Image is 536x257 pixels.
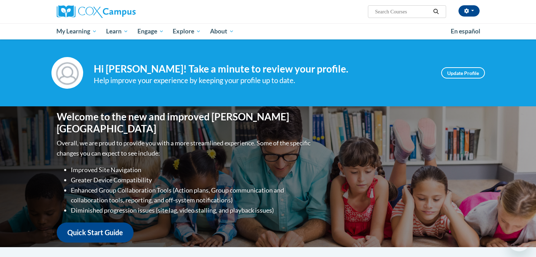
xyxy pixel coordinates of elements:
[56,27,97,36] span: My Learning
[106,27,128,36] span: Learn
[137,27,164,36] span: Engage
[94,75,431,86] div: Help improve your experience by keeping your profile up to date.
[133,23,168,39] a: Engage
[441,67,485,79] a: Update Profile
[374,7,431,16] input: Search Courses
[46,23,490,39] div: Main menu
[57,111,312,134] h1: Welcome to the new and improved [PERSON_NAME][GEOGRAPHIC_DATA]
[71,205,312,215] li: Diminished progression issues (site lag, video stalling, and playback issues)
[173,27,201,36] span: Explore
[446,24,485,39] a: En español
[57,138,312,158] p: Overall, we are proud to provide you with a more streamlined experience. Some of the specific cha...
[57,5,136,18] img: Cox Campus
[101,23,133,39] a: Learn
[57,5,191,18] a: Cox Campus
[71,165,312,175] li: Improved Site Navigation
[431,7,441,16] button: Search
[205,23,239,39] a: About
[451,27,480,35] span: En español
[458,5,480,17] button: Account Settings
[52,23,102,39] a: My Learning
[94,63,431,75] h4: Hi [PERSON_NAME]! Take a minute to review your profile.
[71,185,312,206] li: Enhanced Group Collaboration Tools (Action plans, Group communication and collaboration tools, re...
[71,175,312,185] li: Greater Device Compatibility
[168,23,205,39] a: Explore
[57,222,134,243] a: Quick Start Guide
[508,229,530,251] iframe: Button to launch messaging window
[210,27,234,36] span: About
[51,57,83,89] img: Profile Image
